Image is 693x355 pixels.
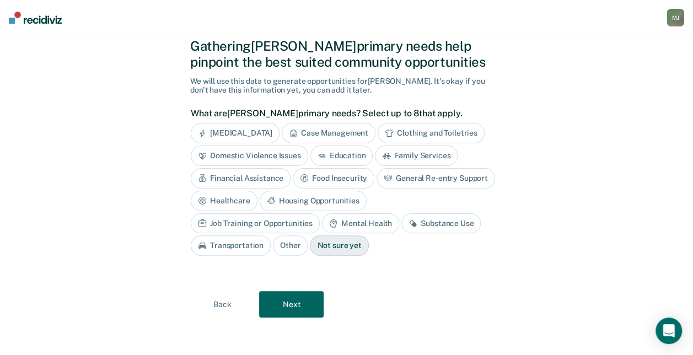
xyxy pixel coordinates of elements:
div: General Re-entry Support [377,168,495,189]
div: Job Training or Opportunities [191,213,320,234]
div: Transportation [191,235,271,256]
div: Case Management [282,123,375,143]
div: Housing Opportunities [260,191,367,211]
button: Next [259,291,324,318]
div: Healthcare [191,191,257,211]
label: What are [PERSON_NAME] primary needs? Select up to 8 that apply. [191,108,497,119]
div: Not sure yet [310,235,368,256]
div: Gathering [PERSON_NAME] primary needs help pinpoint the best suited community opportunities [190,38,503,70]
div: Mental Health [322,213,399,234]
div: M J [667,9,684,26]
img: Recidiviz [9,12,62,24]
button: MJ [667,9,684,26]
button: Back [190,291,255,318]
div: Open Intercom Messenger [656,318,682,344]
div: Family Services [375,146,458,166]
div: Financial Assistance [191,168,291,189]
div: We will use this data to generate opportunities for [PERSON_NAME] . It's okay if you don't have t... [190,77,503,95]
div: Domestic Violence Issues [191,146,308,166]
div: Clothing and Toiletries [378,123,485,143]
div: Food Insecurity [293,168,374,189]
div: Education [310,146,373,166]
div: Substance Use [401,213,481,234]
div: Other [273,235,308,256]
div: [MEDICAL_DATA] [191,123,280,143]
